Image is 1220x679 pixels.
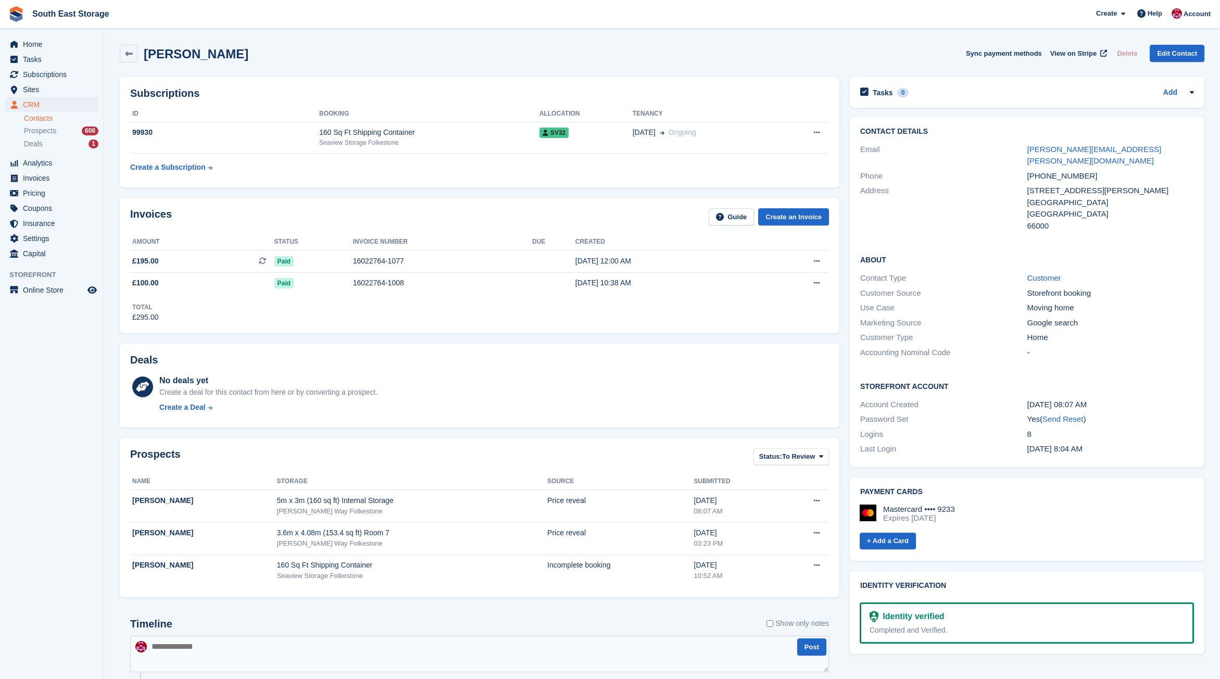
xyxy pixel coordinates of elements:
[5,156,98,170] a: menu
[23,201,85,216] span: Coupons
[5,82,98,97] a: menu
[5,246,98,261] a: menu
[532,234,575,250] th: Due
[860,443,1027,455] div: Last Login
[694,560,778,571] div: [DATE]
[1027,332,1194,344] div: Home
[23,216,85,231] span: Insurance
[1150,45,1204,62] a: Edit Contact
[24,139,98,149] a: Deals 1
[897,88,909,97] div: 0
[277,560,548,571] div: 160 Sq Ft Shipping Container
[1027,145,1162,166] a: [PERSON_NAME][EMAIL_ADDRESS][PERSON_NAME][DOMAIN_NAME]
[130,106,319,122] th: ID
[883,513,955,523] div: Expires [DATE]
[274,278,294,288] span: Paid
[132,278,159,288] span: £100.00
[1148,8,1162,19] span: Help
[5,216,98,231] a: menu
[132,303,159,312] div: Total
[24,114,98,123] a: Contacts
[132,256,159,267] span: £195.00
[130,618,172,630] h2: Timeline
[130,354,158,366] h2: Deals
[766,618,773,629] input: Show only notes
[1096,8,1117,19] span: Create
[1027,317,1194,329] div: Google search
[694,527,778,538] div: [DATE]
[8,6,24,22] img: stora-icon-8386f47178a22dfd0bd8f6a31ec36ba5ce8667c1dd55bd0f319d3a0aa187defe.svg
[1027,185,1194,197] div: [STREET_ADDRESS][PERSON_NAME]
[860,347,1027,359] div: Accounting Nominal Code
[1027,170,1194,182] div: [PHONE_NUMBER]
[694,571,778,581] div: 10:52 AM
[575,234,758,250] th: Created
[277,527,548,538] div: 3.6m x 4.08m (153.4 sq ft) Room 7
[5,231,98,246] a: menu
[159,374,378,387] div: No deals yet
[9,270,104,280] span: Storefront
[860,429,1027,441] div: Logins
[547,495,694,506] div: Price reveal
[319,127,539,138] div: 160 Sq Ft Shipping Container
[1027,302,1194,314] div: Moving home
[860,381,1194,391] h2: Storefront Account
[1172,8,1182,19] img: Roger Norris
[753,448,829,466] button: Status: To Review
[23,37,85,52] span: Home
[1027,197,1194,209] div: [GEOGRAPHIC_DATA]
[860,413,1027,425] div: Password Set
[277,538,548,549] div: [PERSON_NAME] Way Folkestone
[23,283,85,297] span: Online Store
[1027,444,1083,453] time: 2025-08-29 07:04:32 UTC
[277,506,548,517] div: [PERSON_NAME] Way Folkestone
[1050,48,1097,59] span: View on Stripe
[274,256,294,267] span: Paid
[694,495,778,506] div: [DATE]
[5,37,98,52] a: menu
[274,234,353,250] th: Status
[5,186,98,200] a: menu
[1027,347,1194,359] div: -
[130,87,829,99] h2: Subscriptions
[5,52,98,67] a: menu
[870,625,1184,636] div: Completed and Verified.
[353,278,532,288] div: 16022764-1008
[797,638,826,656] button: Post
[1027,399,1194,411] div: [DATE] 08:07 AM
[132,560,277,571] div: [PERSON_NAME]
[860,533,916,550] a: + Add a Card
[24,139,43,149] span: Deals
[23,186,85,200] span: Pricing
[89,140,98,148] div: 1
[1184,9,1211,19] span: Account
[782,451,815,462] span: To Review
[860,185,1027,232] div: Address
[860,144,1027,167] div: Email
[1042,414,1083,423] a: Send Reset
[1027,413,1194,425] div: Yes
[860,488,1194,496] h2: Payment cards
[1163,87,1177,99] a: Add
[759,451,782,462] span: Status:
[5,67,98,82] a: menu
[873,88,893,97] h2: Tasks
[883,505,955,514] div: Mastercard •••• 9233
[633,127,656,138] span: [DATE]
[575,256,758,267] div: [DATE] 12:00 AM
[23,231,85,246] span: Settings
[130,234,274,250] th: Amount
[277,473,548,490] th: Storage
[159,387,378,398] div: Create a deal for this contact from here or by converting a prospect.
[694,473,778,490] th: Submitted
[860,505,876,521] img: Mastercard Logo
[23,171,85,185] span: Invoices
[547,560,694,571] div: Incomplete booking
[1027,220,1194,232] div: 66000
[82,127,98,135] div: 608
[860,170,1027,182] div: Phone
[5,201,98,216] a: menu
[1046,45,1109,62] a: View on Stripe
[130,158,212,177] a: Create a Subscription
[132,527,277,538] div: [PERSON_NAME]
